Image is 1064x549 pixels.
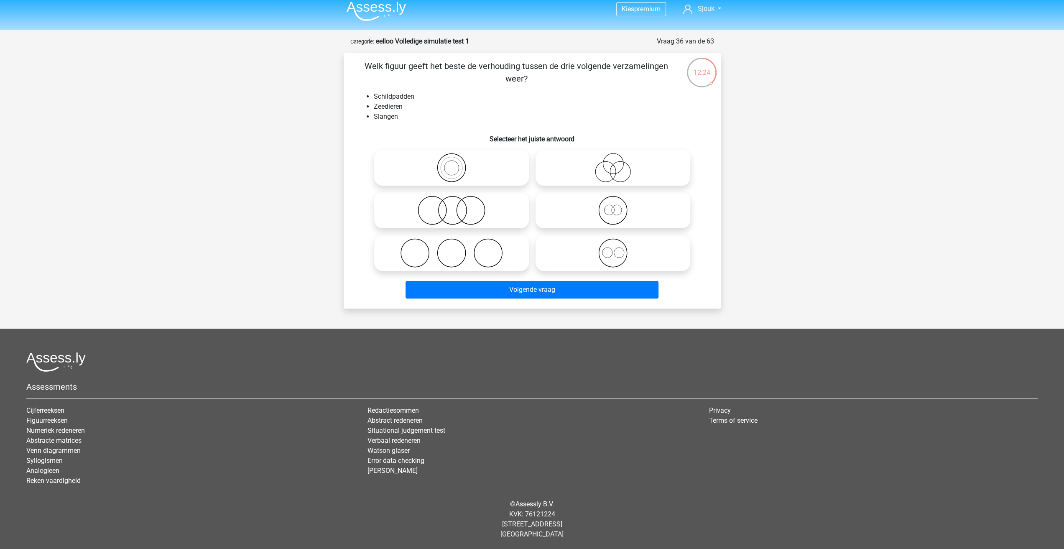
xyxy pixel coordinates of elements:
[347,1,406,21] img: Assessly
[374,112,707,122] li: Slangen
[709,416,758,424] a: Terms of service
[374,92,707,102] li: Schildpadden
[26,437,82,444] a: Abstracte matrices
[367,426,445,434] a: Situational judgement test
[376,37,469,45] strong: eelloo Volledige simulatie test 1
[26,457,63,465] a: Syllogismen
[20,493,1044,546] div: © KVK: 76121224 [STREET_ADDRESS] [GEOGRAPHIC_DATA]
[367,406,419,414] a: Redactiesommen
[26,416,68,424] a: Figuurreeksen
[357,60,676,85] p: Welk figuur geeft het beste de verhouding tussen de drie volgende verzamelingen weer?
[357,128,707,143] h6: Selecteer het juiste antwoord
[657,36,714,46] div: Vraag 36 van de 63
[709,406,731,414] a: Privacy
[617,3,666,15] a: Kiespremium
[367,447,410,455] a: Watson glaser
[697,5,714,13] span: Sjouk
[26,352,86,372] img: Assessly logo
[26,406,64,414] a: Cijferreeksen
[680,4,724,14] a: Sjouk
[367,457,424,465] a: Error data checking
[26,447,81,455] a: Venn diagrammen
[374,102,707,112] li: Zeedieren
[367,416,423,424] a: Abstract redeneren
[406,281,658,299] button: Volgende vraag
[26,477,81,485] a: Reken vaardigheid
[367,467,418,475] a: [PERSON_NAME]
[634,5,661,13] span: premium
[26,467,59,475] a: Analogieen
[686,57,717,78] div: 12:24
[367,437,421,444] a: Verbaal redeneren
[350,38,374,45] small: Categorie:
[26,426,85,434] a: Numeriek redeneren
[622,5,634,13] span: Kies
[26,382,1038,392] h5: Assessments
[515,500,554,508] a: Assessly B.V.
